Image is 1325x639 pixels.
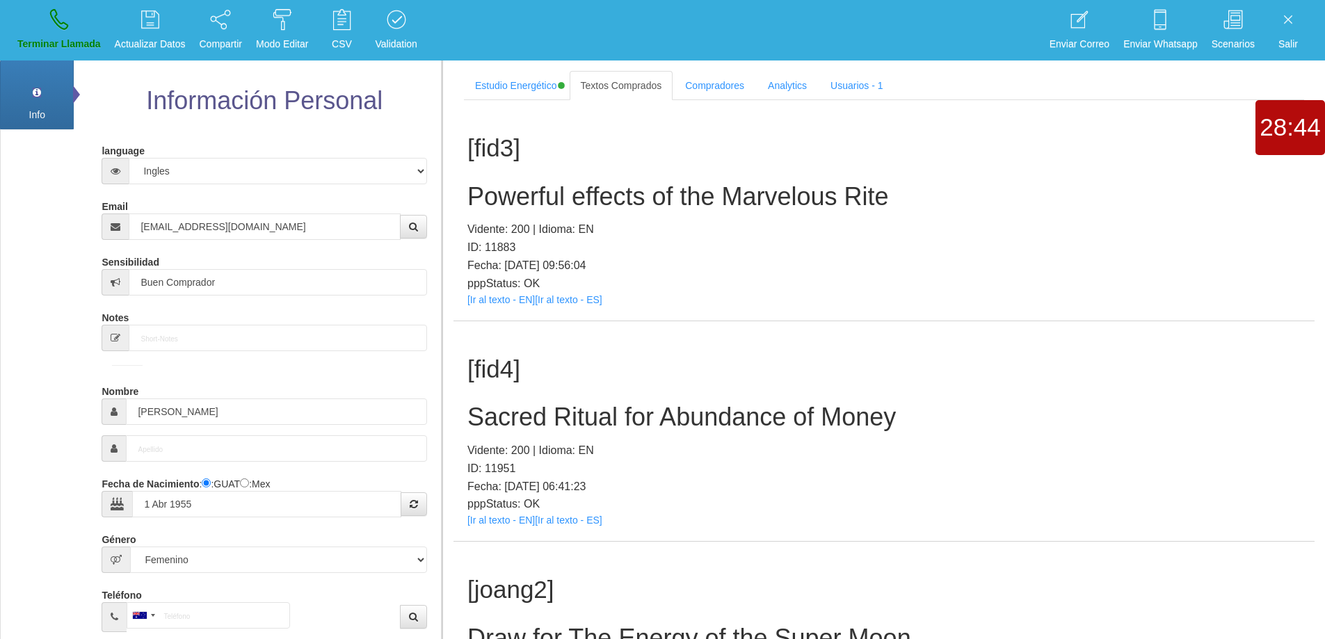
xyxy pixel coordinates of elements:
[1269,36,1308,52] p: Salir
[467,294,535,305] a: [Ir al texto - EN]
[1207,4,1260,56] a: Scenarios
[674,71,755,100] a: Compradores
[129,213,400,240] input: Correo electrónico
[757,71,818,100] a: Analytics
[102,472,426,517] div: : :GUAT :Mex
[129,269,426,296] input: Sensibilidad
[102,250,159,269] label: Sensibilidad
[13,4,106,56] a: Terminar Llamada
[126,398,426,425] input: Nombre
[240,478,249,487] input: :Yuca-Mex
[464,71,568,100] a: Estudio Energético
[535,294,602,305] a: [Ir al texto - ES]
[102,472,199,491] label: Fecha de Nacimiento
[102,139,144,158] label: language
[1264,4,1312,56] a: Salir
[467,442,1301,460] p: Vidente: 200 | Idioma: EN
[467,135,1301,162] h1: [fid3]
[126,435,426,462] input: Apellido
[102,528,136,547] label: Género
[467,403,1301,431] h2: Sacred Ritual for Abundance of Money
[102,380,138,398] label: Nombre
[467,257,1301,275] p: Fecha: [DATE] 09:56:04
[98,87,430,115] h2: Información Personal
[1255,114,1325,141] h1: 28:44
[467,356,1301,383] h1: [fid4]
[102,306,129,325] label: Notes
[251,4,313,56] a: Modo Editar
[322,36,361,52] p: CSV
[467,478,1301,496] p: Fecha: [DATE] 06:41:23
[200,36,242,52] p: Compartir
[467,220,1301,238] p: Vidente: 200 | Idioma: EN
[317,4,366,56] a: CSV
[1123,36,1198,52] p: Enviar Whatsapp
[467,238,1301,257] p: ID: 11883
[195,4,247,56] a: Compartir
[819,71,894,100] a: Usuarios - 1
[467,275,1301,293] p: pppStatus: OK
[467,183,1301,211] h2: Powerful effects of the Marvelous Rite
[370,4,421,56] a: Validation
[127,602,290,629] input: Teléfono
[467,495,1301,513] p: pppStatus: OK
[535,515,602,526] a: [Ir al texto - ES]
[1050,36,1109,52] p: Enviar Correo
[102,583,141,602] label: Teléfono
[1118,4,1203,56] a: Enviar Whatsapp
[17,36,101,52] p: Terminar Llamada
[102,195,127,213] label: Email
[467,515,535,526] a: [Ir al texto - EN]
[570,71,673,100] a: Textos Comprados
[115,36,186,52] p: Actualizar Datos
[467,576,1301,604] h1: [joang2]
[1045,4,1114,56] a: Enviar Correo
[1212,36,1255,52] p: Scenarios
[375,36,417,52] p: Validation
[129,325,426,351] input: Short-Notes
[467,460,1301,478] p: ID: 11951
[110,4,191,56] a: Actualizar Datos
[127,603,159,628] div: Australia: +61
[202,478,211,487] input: :Quechi GUAT
[256,36,308,52] p: Modo Editar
